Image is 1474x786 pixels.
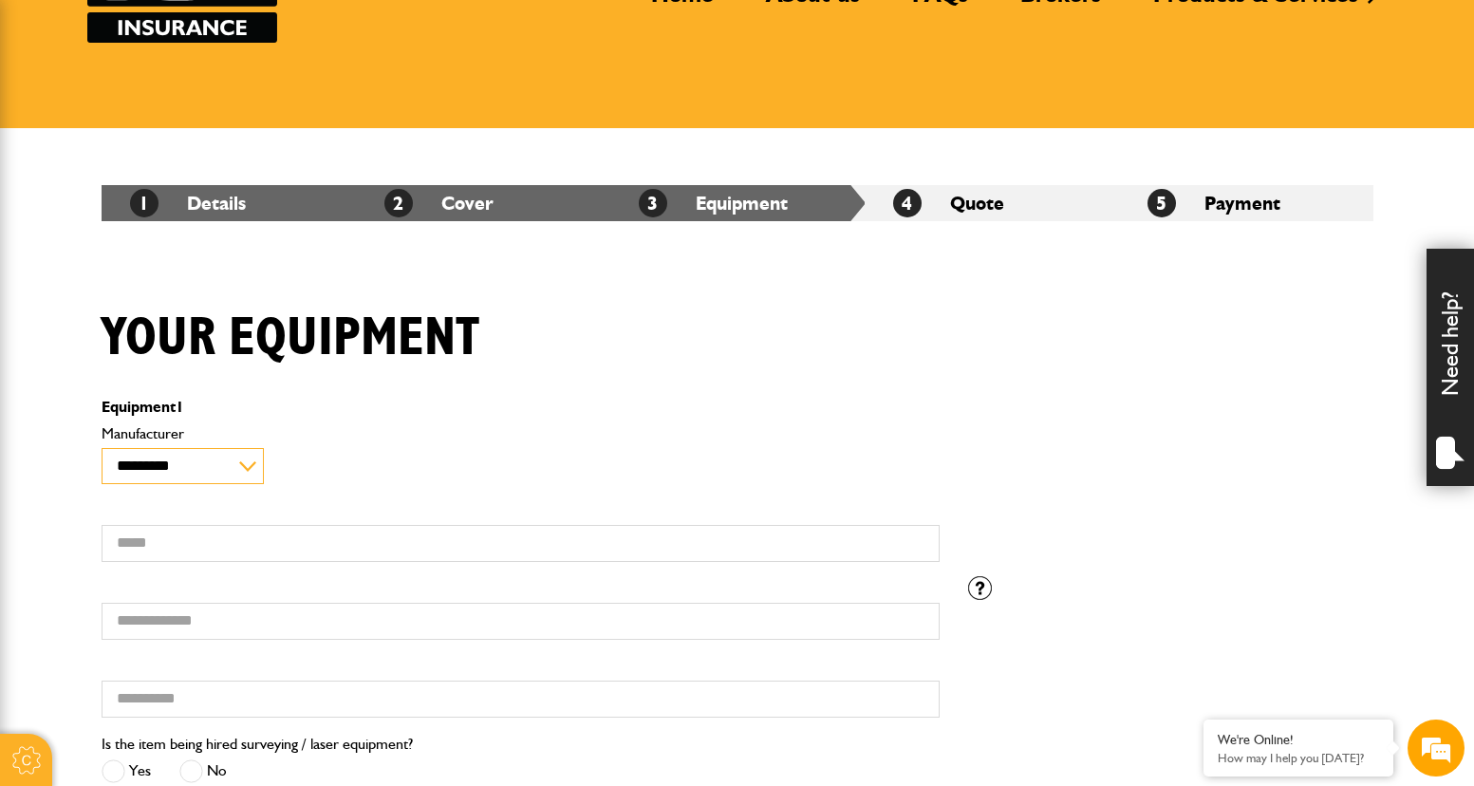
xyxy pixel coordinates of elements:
[384,189,413,217] span: 2
[130,189,159,217] span: 1
[102,426,940,441] label: Manufacturer
[102,307,479,370] h1: Your equipment
[1218,751,1379,765] p: How may I help you today?
[179,759,227,783] label: No
[102,759,151,783] label: Yes
[130,192,246,215] a: 1Details
[384,192,494,215] a: 2Cover
[176,398,184,416] span: 1
[1147,189,1176,217] span: 5
[865,185,1119,221] li: Quote
[639,189,667,217] span: 3
[610,185,865,221] li: Equipment
[1119,185,1373,221] li: Payment
[1427,249,1474,486] div: Need help?
[102,400,940,415] p: Equipment
[1218,732,1379,748] div: We're Online!
[102,737,413,752] label: Is the item being hired surveying / laser equipment?
[893,189,922,217] span: 4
